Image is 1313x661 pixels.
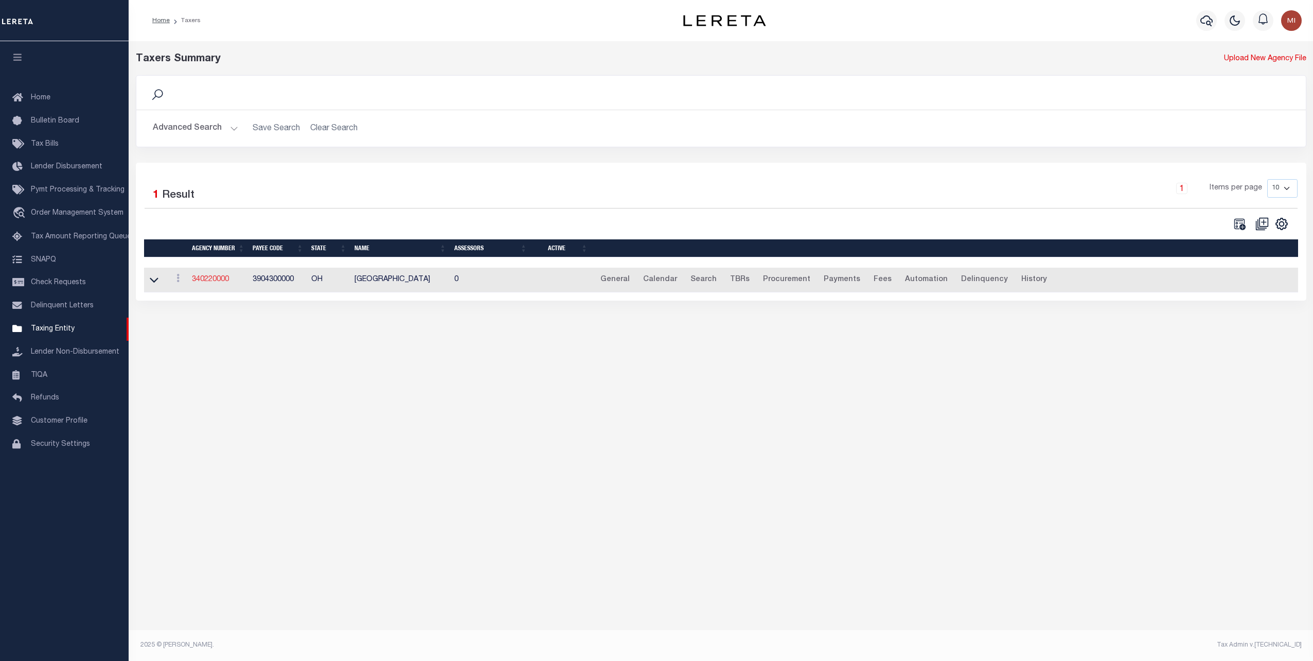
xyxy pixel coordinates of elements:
td: [GEOGRAPHIC_DATA] [350,268,450,293]
img: logo-dark.svg [683,15,766,26]
th: Payee Code: activate to sort column ascending [249,239,307,257]
a: Fees [869,272,896,288]
img: svg+xml;base64,PHN2ZyB4bWxucz0iaHR0cDovL3d3dy53My5vcmcvMjAwMC9zdmciIHBvaW50ZXItZXZlbnRzPSJub25lIi... [1281,10,1302,31]
span: Bulletin Board [31,117,79,125]
span: 1 [153,190,159,201]
i: travel_explore [12,207,29,220]
span: Order Management System [31,210,123,217]
a: Upload New Agency File [1224,54,1306,65]
a: Procurement [758,272,815,288]
a: Delinquency [956,272,1013,288]
th: Name: activate to sort column ascending [350,239,450,257]
span: Customer Profile [31,418,87,425]
li: Taxers [170,16,201,25]
a: 340220000 [192,276,229,283]
button: Advanced Search [153,118,238,138]
span: Pymt Processing & Tracking [31,186,125,194]
span: TIQA [31,371,47,378]
a: History [1017,272,1052,288]
span: Delinquent Letters [31,302,94,309]
label: Result [162,187,194,204]
div: Taxers Summary [136,51,1010,67]
a: Automation [900,272,952,288]
a: Search [686,272,721,288]
a: 1 [1176,183,1187,194]
span: Security Settings [31,441,90,448]
th: State: activate to sort column ascending [307,239,350,257]
span: Home [31,94,50,101]
td: 3904300000 [249,268,307,293]
a: Payments [819,272,865,288]
a: Calendar [638,272,682,288]
td: 0 [450,268,531,293]
span: Refunds [31,394,59,402]
span: Lender Non-Disbursement [31,349,119,356]
th: Assessors: activate to sort column ascending [450,239,531,257]
span: Lender Disbursement [31,163,102,170]
a: General [596,272,634,288]
span: Tax Amount Reporting Queue [31,233,131,240]
span: Items per page [1210,183,1262,194]
span: Check Requests [31,279,86,286]
span: Tax Bills [31,141,59,148]
th: Active: activate to sort column ascending [531,239,592,257]
span: Taxing Entity [31,325,75,333]
th: Agency Number: activate to sort column ascending [188,239,249,257]
td: OH [307,268,350,293]
a: Home [152,18,170,24]
a: TBRs [725,272,754,288]
span: SNAPQ [31,256,56,263]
